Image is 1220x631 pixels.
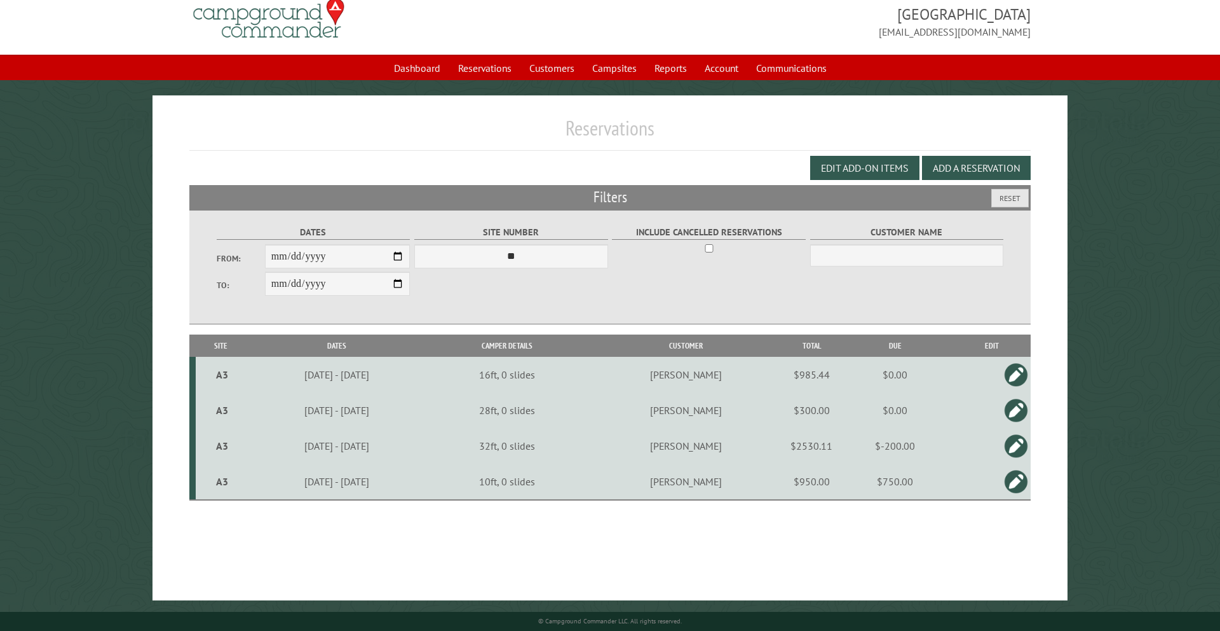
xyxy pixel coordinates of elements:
td: $2530.11 [786,428,837,464]
label: Dates [217,225,410,240]
div: A3 [201,475,244,488]
label: Site Number [414,225,608,240]
a: Dashboard [386,56,448,80]
td: [PERSON_NAME] [586,428,786,464]
label: Include Cancelled Reservations [612,225,806,240]
a: Customers [522,56,582,80]
td: 16ft, 0 slides [428,357,586,392]
button: Add a Reservation [922,156,1031,180]
div: [DATE] - [DATE] [248,440,426,452]
small: © Campground Commander LLC. All rights reserved. [538,617,682,625]
button: Reset [991,189,1029,207]
a: Communications [749,56,834,80]
label: To: [217,279,265,291]
th: Camper Details [428,335,586,357]
th: Edit [953,335,1031,357]
div: A3 [201,368,244,381]
a: Campsites [585,56,644,80]
td: 28ft, 0 slides [428,392,586,428]
td: $985.44 [786,357,837,392]
td: [PERSON_NAME] [586,392,786,428]
span: [GEOGRAPHIC_DATA] [EMAIL_ADDRESS][DOMAIN_NAME] [610,4,1031,39]
h2: Filters [189,185,1031,209]
th: Customer [586,335,786,357]
td: $300.00 [786,392,837,428]
td: $750.00 [837,464,953,500]
button: Edit Add-on Items [810,156,919,180]
td: [PERSON_NAME] [586,464,786,500]
label: From: [217,253,265,265]
td: $950.00 [786,464,837,500]
label: Customer Name [810,225,1004,240]
div: A3 [201,404,244,417]
th: Due [837,335,953,357]
th: Dates [246,335,428,357]
h1: Reservations [189,116,1031,151]
td: $0.00 [837,357,953,392]
th: Total [786,335,837,357]
td: $0.00 [837,392,953,428]
td: [PERSON_NAME] [586,357,786,392]
div: [DATE] - [DATE] [248,368,426,381]
td: 10ft, 0 slides [428,464,586,500]
a: Account [697,56,746,80]
th: Site [196,335,247,357]
div: [DATE] - [DATE] [248,475,426,488]
div: [DATE] - [DATE] [248,404,426,417]
a: Reports [647,56,695,80]
td: 32ft, 0 slides [428,428,586,464]
td: $-200.00 [837,428,953,464]
div: A3 [201,440,244,452]
a: Reservations [451,56,519,80]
